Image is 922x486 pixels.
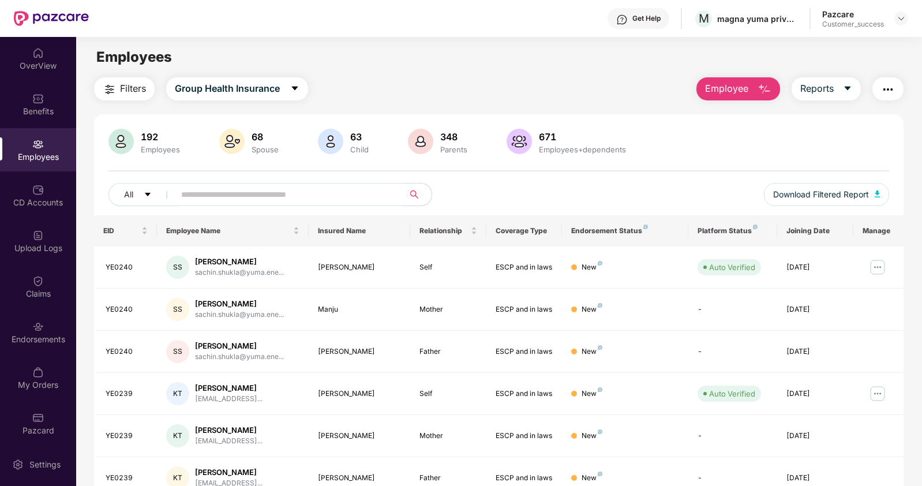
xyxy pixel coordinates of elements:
[106,431,148,442] div: YE0239
[410,215,486,246] th: Relationship
[309,215,410,246] th: Insured Name
[195,467,263,478] div: [PERSON_NAME]
[800,81,834,96] span: Reports
[120,81,146,96] span: Filters
[14,11,89,26] img: New Pazcare Logo
[496,304,553,315] div: ESCP and in laws
[764,183,890,206] button: Download Filtered Report
[868,258,887,276] img: manageButton
[108,129,134,154] img: svg+xml;base64,PHN2ZyB4bWxucz0iaHR0cDovL3d3dy53My5vcmcvMjAwMC9zdmciIHhtbG5zOnhsaW5rPSJodHRwOi8vd3...
[32,184,44,196] img: svg+xml;base64,PHN2ZyBpZD0iQ0RfQWNjb3VudHMiIGRhdGEtbmFtZT0iQ0QgQWNjb3VudHMiIHhtbG5zPSJodHRwOi8vd3...
[507,129,532,154] img: svg+xml;base64,PHN2ZyB4bWxucz0iaHR0cDovL3d3dy53My5vcmcvMjAwMC9zdmciIHhtbG5zOnhsaW5rPSJodHRwOi8vd3...
[195,383,263,394] div: [PERSON_NAME]
[571,226,679,235] div: Endorsement Status
[318,346,400,357] div: [PERSON_NAME]
[106,388,148,399] div: YE0239
[786,304,844,315] div: [DATE]
[709,388,755,399] div: Auto Verified
[195,436,263,447] div: [EMAIL_ADDRESS]...
[318,262,400,273] div: [PERSON_NAME]
[598,303,602,308] img: svg+xml;base64,PHN2ZyB4bWxucz0iaHR0cDovL3d3dy53My5vcmcvMjAwMC9zdmciIHdpZHRoPSI4IiBoZWlnaHQ9IjgiIH...
[758,83,771,96] img: svg+xml;base64,PHN2ZyB4bWxucz0iaHR0cDovL3d3dy53My5vcmcvMjAwMC9zdmciIHhtbG5zOnhsaW5rPSJodHRwOi8vd3...
[195,298,284,309] div: [PERSON_NAME]
[166,77,308,100] button: Group Health Insurancecaret-down
[195,425,263,436] div: [PERSON_NAME]
[166,382,189,405] div: KT
[32,47,44,59] img: svg+xml;base64,PHN2ZyBpZD0iSG9tZSIgeG1sbnM9Imh0dHA6Ly93d3cudzMub3JnLzIwMDAvc3ZnIiB3aWR0aD0iMjAiIG...
[166,424,189,447] div: KT
[496,262,553,273] div: ESCP and in laws
[138,131,182,143] div: 192
[94,77,155,100] button: Filters
[106,262,148,273] div: YE0240
[698,226,768,235] div: Platform Status
[786,431,844,442] div: [DATE]
[166,340,189,363] div: SS
[582,431,602,442] div: New
[219,129,245,154] img: svg+xml;base64,PHN2ZyB4bWxucz0iaHR0cDovL3d3dy53My5vcmcvMjAwMC9zdmciIHhtbG5zOnhsaW5rPSJodHRwOi8vd3...
[486,215,563,246] th: Coverage Type
[419,346,477,357] div: Father
[106,473,148,484] div: YE0239
[144,190,152,200] span: caret-down
[777,215,853,246] th: Joining Date
[12,459,24,470] img: svg+xml;base64,PHN2ZyBpZD0iU2V0dGluZy0yMHgyMCIgeG1sbnM9Imh0dHA6Ly93d3cudzMub3JnLzIwMDAvc3ZnIiB3aW...
[403,190,426,199] span: search
[496,473,553,484] div: ESCP and in laws
[496,431,553,442] div: ESCP and in laws
[290,84,299,94] span: caret-down
[582,473,602,484] div: New
[598,387,602,392] img: svg+xml;base64,PHN2ZyB4bWxucz0iaHR0cDovL3d3dy53My5vcmcvMjAwMC9zdmciIHdpZHRoPSI4IiBoZWlnaHQ9IjgiIH...
[419,388,477,399] div: Self
[786,388,844,399] div: [DATE]
[348,131,371,143] div: 63
[705,81,748,96] span: Employee
[717,13,798,24] div: magna yuma private limited
[403,183,432,206] button: search
[32,93,44,104] img: svg+xml;base64,PHN2ZyBpZD0iQmVuZWZpdHMiIHhtbG5zPSJodHRwOi8vd3d3LnczLm9yZy8yMDAwL3N2ZyIgd2lkdGg9Ij...
[419,431,477,442] div: Mother
[195,352,284,362] div: sachin.shukla@yuma.ene...
[32,367,44,378] img: svg+xml;base64,PHN2ZyBpZD0iTXlfT3JkZXJzIiBkYXRhLW5hbWU9Ik15IE9yZGVycyIgeG1sbnM9Imh0dHA6Ly93d3cudz...
[537,131,628,143] div: 671
[26,459,64,470] div: Settings
[822,20,884,29] div: Customer_success
[318,473,400,484] div: [PERSON_NAME]
[318,304,400,315] div: Manju
[688,289,777,331] td: -
[616,14,628,25] img: svg+xml;base64,PHN2ZyBpZD0iSGVscC0zMngzMiIgeG1sbnM9Imh0dHA6Ly93d3cudzMub3JnLzIwMDAvc3ZnIiB3aWR0aD...
[881,83,895,96] img: svg+xml;base64,PHN2ZyB4bWxucz0iaHR0cDovL3d3dy53My5vcmcvMjAwMC9zdmciIHdpZHRoPSIyNCIgaGVpZ2h0PSIyNC...
[419,473,477,484] div: Father
[753,225,758,229] img: svg+xml;base64,PHN2ZyB4bWxucz0iaHR0cDovL3d3dy53My5vcmcvMjAwMC9zdmciIHdpZHRoPSI4IiBoZWlnaHQ9IjgiIH...
[419,304,477,315] div: Mother
[32,139,44,150] img: svg+xml;base64,PHN2ZyBpZD0iRW1wbG95ZWVzIiB4bWxucz0iaHR0cDovL3d3dy53My5vcmcvMjAwMC9zdmciIHdpZHRoPS...
[709,261,755,273] div: Auto Verified
[175,81,280,96] span: Group Health Insurance
[598,429,602,434] img: svg+xml;base64,PHN2ZyB4bWxucz0iaHR0cDovL3d3dy53My5vcmcvMjAwMC9zdmciIHdpZHRoPSI4IiBoZWlnaHQ9IjgiIH...
[195,267,284,278] div: sachin.shukla@yuma.ene...
[688,415,777,457] td: -
[875,190,880,197] img: svg+xml;base64,PHN2ZyB4bWxucz0iaHR0cDovL3d3dy53My5vcmcvMjAwMC9zdmciIHhtbG5zOnhsaW5rPSJodHRwOi8vd3...
[96,48,172,65] span: Employees
[32,412,44,424] img: svg+xml;base64,PHN2ZyBpZD0iUGF6Y2FyZCIgeG1sbnM9Imh0dHA6Ly93d3cudzMub3JnLzIwMDAvc3ZnIiB3aWR0aD0iMj...
[166,298,189,321] div: SS
[699,12,709,25] span: M
[843,84,852,94] span: caret-down
[419,226,469,235] span: Relationship
[868,384,887,403] img: manageButton
[786,473,844,484] div: [DATE]
[582,346,602,357] div: New
[822,9,884,20] div: Pazcare
[897,14,906,23] img: svg+xml;base64,PHN2ZyBpZD0iRHJvcGRvd24tMzJ4MzIiIHhtbG5zPSJodHRwOi8vd3d3LnczLm9yZy8yMDAwL3N2ZyIgd2...
[195,256,284,267] div: [PERSON_NAME]
[582,262,602,273] div: New
[166,226,291,235] span: Employee Name
[496,388,553,399] div: ESCP and in laws
[195,309,284,320] div: sachin.shukla@yuma.ene...
[496,346,553,357] div: ESCP and in laws
[792,77,861,100] button: Reportscaret-down
[103,83,117,96] img: svg+xml;base64,PHN2ZyB4bWxucz0iaHR0cDovL3d3dy53My5vcmcvMjAwMC9zdmciIHdpZHRoPSIyNCIgaGVpZ2h0PSIyNC...
[106,304,148,315] div: YE0240
[138,145,182,154] div: Employees
[249,131,281,143] div: 68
